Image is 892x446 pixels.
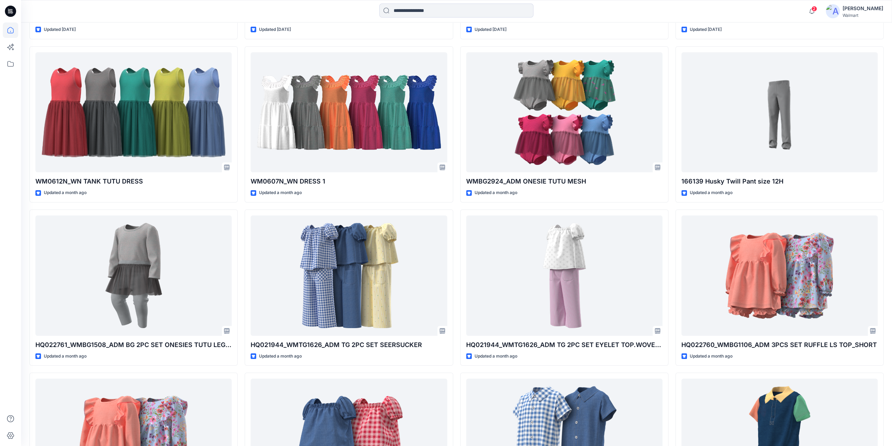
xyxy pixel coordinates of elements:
a: WM0612N_WN TANK TUTU DRESS [35,52,232,173]
p: Updated a month ago [475,189,517,197]
p: HQ022761_WMBG1508_ADM BG 2PC SET ONESIES TUTU LEGGING [35,340,232,350]
p: WMBG2924_ADM ONESIE TUTU MESH [466,177,662,186]
p: HQ021944_WMTG1626_ADM TG 2PC SET EYELET TOP.WOVEN BTTM [466,340,662,350]
a: HQ022761_WMBG1508_ADM BG 2PC SET ONESIES TUTU LEGGING [35,215,232,336]
p: 166139 Husky Twill Pant size 12H [681,177,878,186]
a: WMBG2924_ADM ONESIE TUTU MESH [466,52,662,173]
div: [PERSON_NAME] [843,4,883,13]
a: HQ021944_WMTG1626_ADM TG 2PC SET SEERSUCKER [251,215,447,336]
a: HQ022760_WMBG1106_ADM 3PCS SET RUFFLE LS TOP_SHORT [681,215,878,336]
p: Updated [DATE] [475,26,506,33]
p: Updated [DATE] [690,26,722,33]
p: Updated a month ago [44,353,87,360]
p: Updated [DATE] [44,26,76,33]
p: Updated a month ago [44,189,87,197]
p: HQ021944_WMTG1626_ADM TG 2PC SET SEERSUCKER [251,340,447,350]
img: avatar [826,4,840,18]
a: WM0607N_WN DRESS 1 [251,52,447,173]
p: Updated a month ago [475,353,517,360]
p: HQ022760_WMBG1106_ADM 3PCS SET RUFFLE LS TOP_SHORT [681,340,878,350]
p: Updated a month ago [259,353,302,360]
p: Updated a month ago [259,189,302,197]
p: Updated [DATE] [259,26,291,33]
a: 166139 Husky Twill Pant size 12H [681,52,878,173]
span: 2 [811,6,817,12]
div: Walmart [843,13,883,18]
p: Updated a month ago [690,189,733,197]
p: WM0607N_WN DRESS 1 [251,177,447,186]
a: HQ021944_WMTG1626_ADM TG 2PC SET EYELET TOP.WOVEN BTTM [466,215,662,336]
p: WM0612N_WN TANK TUTU DRESS [35,177,232,186]
p: Updated a month ago [690,353,733,360]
